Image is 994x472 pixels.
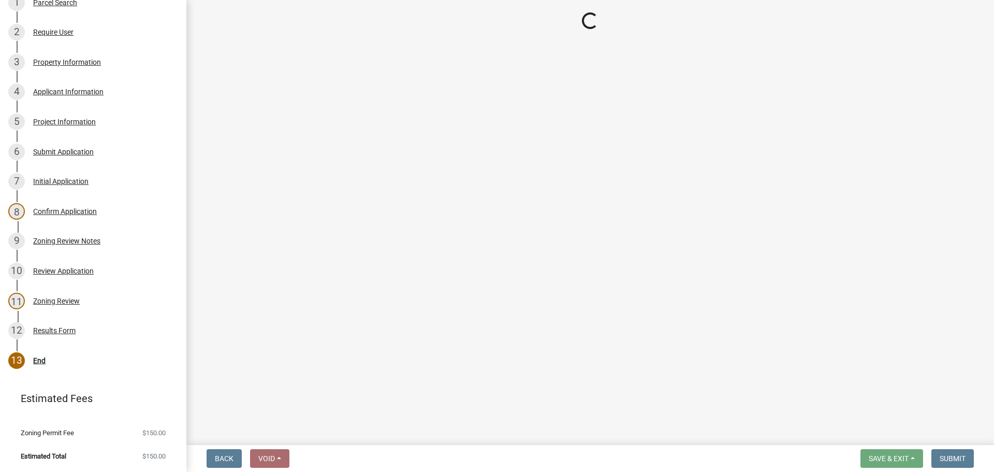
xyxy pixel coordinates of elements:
[33,208,97,215] div: Confirm Application
[8,144,25,160] div: 6
[33,357,46,364] div: End
[8,173,25,190] div: 7
[8,233,25,249] div: 9
[33,118,96,125] div: Project Information
[33,59,101,66] div: Property Information
[142,453,166,460] span: $150.00
[33,28,74,36] div: Require User
[8,24,25,40] div: 2
[931,449,974,468] button: Submit
[258,454,275,463] span: Void
[869,454,909,463] span: Save & Exit
[33,327,76,334] div: Results Form
[33,88,104,95] div: Applicant Information
[250,449,289,468] button: Void
[142,430,166,436] span: $150.00
[33,297,80,305] div: Zoning Review
[940,454,966,463] span: Submit
[33,148,94,155] div: Submit Application
[21,453,66,460] span: Estimated Total
[8,263,25,279] div: 10
[8,203,25,220] div: 8
[33,178,89,185] div: Initial Application
[8,322,25,339] div: 12
[33,237,100,245] div: Zoning Review Notes
[8,388,170,409] a: Estimated Fees
[33,267,94,275] div: Review Application
[8,54,25,70] div: 3
[21,430,74,436] span: Zoning Permit Fee
[8,83,25,100] div: 4
[860,449,923,468] button: Save & Exit
[8,293,25,309] div: 11
[8,113,25,130] div: 5
[207,449,242,468] button: Back
[8,352,25,369] div: 13
[215,454,233,463] span: Back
